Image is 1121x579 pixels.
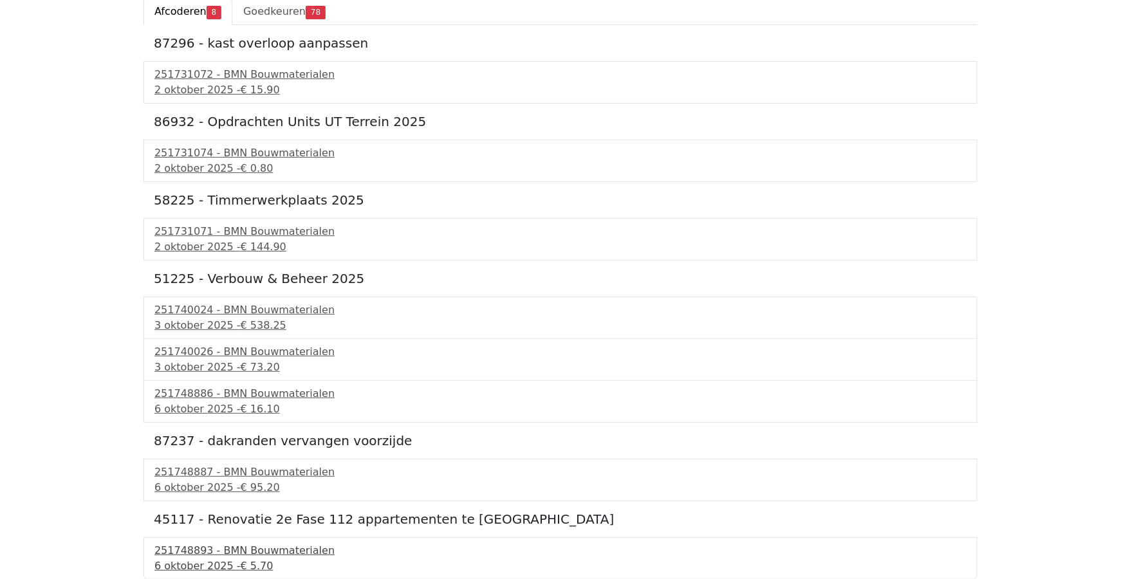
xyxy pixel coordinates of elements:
span: 78 [306,6,326,19]
div: 251740026 - BMN Bouwmaterialen [154,344,967,360]
a: 251731072 - BMN Bouwmaterialen2 oktober 2025 -€ 15.90 [154,67,967,98]
h5: 87296 - kast overloop aanpassen [154,35,967,51]
a: 251740026 - BMN Bouwmaterialen3 oktober 2025 -€ 73.20 [154,344,967,375]
span: € 16.10 [241,403,280,415]
div: 3 oktober 2025 - [154,360,967,375]
span: € 95.20 [241,481,280,493]
a: 251748893 - BMN Bouwmaterialen6 oktober 2025 -€ 5.70 [154,543,967,574]
div: 3 oktober 2025 - [154,318,967,333]
div: 251740024 - BMN Bouwmaterialen [154,302,967,318]
div: 251731074 - BMN Bouwmaterialen [154,145,967,161]
div: 251748886 - BMN Bouwmaterialen [154,386,967,401]
a: 251740024 - BMN Bouwmaterialen3 oktober 2025 -€ 538.25 [154,302,967,333]
div: 251748887 - BMN Bouwmaterialen [154,464,967,480]
div: 2 oktober 2025 - [154,82,967,98]
a: 251748886 - BMN Bouwmaterialen6 oktober 2025 -€ 16.10 [154,386,967,417]
h5: 45117 - Renovatie 2e Fase 112 appartementen te [GEOGRAPHIC_DATA] [154,511,967,527]
div: 251731072 - BMN Bouwmaterialen [154,67,967,82]
div: 251731071 - BMN Bouwmaterialen [154,224,967,239]
span: Goedkeuren [243,5,306,17]
a: 251748887 - BMN Bouwmaterialen6 oktober 2025 -€ 95.20 [154,464,967,495]
span: € 5.70 [241,560,273,572]
div: 2 oktober 2025 - [154,161,967,176]
span: € 0.80 [241,162,273,174]
a: 251731071 - BMN Bouwmaterialen2 oktober 2025 -€ 144.90 [154,224,967,255]
h5: 87237 - dakranden vervangen voorzijde [154,433,967,448]
div: 2 oktober 2025 - [154,239,967,255]
div: 6 oktober 2025 - [154,558,967,574]
h5: 86932 - Opdrachten Units UT Terrein 2025 [154,114,967,129]
div: 6 oktober 2025 - [154,480,967,495]
span: Afcoderen [154,5,207,17]
div: 6 oktober 2025 - [154,401,967,417]
a: 251731074 - BMN Bouwmaterialen2 oktober 2025 -€ 0.80 [154,145,967,176]
span: € 538.25 [241,319,286,331]
span: € 73.20 [241,361,280,373]
div: 251748893 - BMN Bouwmaterialen [154,543,967,558]
span: € 15.90 [241,84,280,96]
h5: 58225 - Timmerwerkplaats 2025 [154,192,967,208]
h5: 51225 - Verbouw & Beheer 2025 [154,271,967,286]
span: € 144.90 [241,241,286,253]
span: 8 [207,6,221,19]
